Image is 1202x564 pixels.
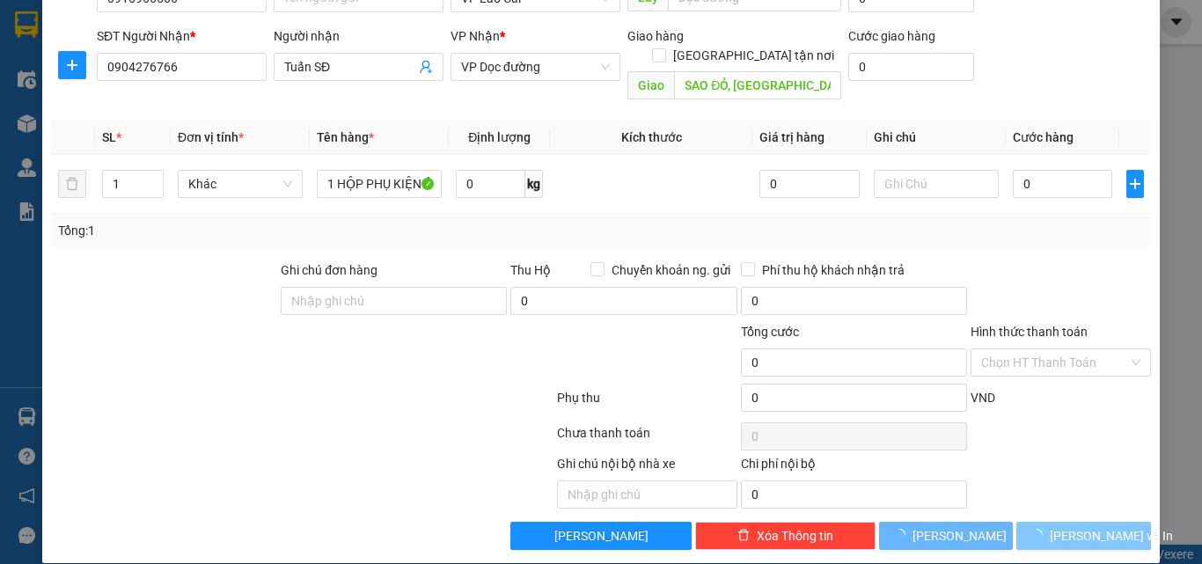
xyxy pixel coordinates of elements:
[510,522,691,550] button: [PERSON_NAME]
[59,58,85,72] span: plus
[848,29,935,43] label: Cước giao hàng
[555,388,739,419] div: Phụ thu
[37,83,176,114] strong: 0888 827 827 - 0848 827 827
[737,529,750,543] span: delete
[1013,130,1074,144] span: Cước hàng
[867,121,1006,155] th: Ghi chú
[912,526,1007,546] span: [PERSON_NAME]
[9,67,177,98] strong: 024 3236 3236 -
[461,54,610,80] span: VP Dọc đường
[97,26,267,46] div: SĐT Người Nhận
[1050,526,1173,546] span: [PERSON_NAME] và In
[741,454,967,480] div: Chi phí nội bộ
[419,60,433,74] span: user-add
[274,26,443,46] div: Người nhận
[557,454,737,480] div: Ghi chú nội bộ nhà xe
[1126,170,1144,198] button: plus
[317,170,442,198] input: VD: Bàn, Ghế
[621,130,682,144] span: Kích thước
[627,29,684,43] span: Giao hàng
[16,118,169,165] span: Gửi hàng Hạ Long: Hotline:
[18,9,165,47] strong: Công ty TNHH Phúc Xuyên
[848,53,974,81] input: Cước giao hàng
[317,130,374,144] span: Tên hàng
[755,260,912,280] span: Phí thu hộ khách nhận trả
[893,529,912,541] span: loading
[1127,177,1143,191] span: plus
[1016,522,1151,550] button: [PERSON_NAME] và In
[879,522,1014,550] button: [PERSON_NAME]
[281,287,507,315] input: Ghi chú đơn hàng
[627,71,674,99] span: Giao
[525,170,543,198] span: kg
[971,391,995,405] span: VND
[666,46,841,65] span: [GEOGRAPHIC_DATA] tận nơi
[674,71,841,99] input: Dọc đường
[759,130,825,144] span: Giá trị hàng
[510,263,551,277] span: Thu Hộ
[759,170,859,198] input: 0
[468,130,531,144] span: Định lượng
[971,325,1088,339] label: Hình thức thanh toán
[605,260,737,280] span: Chuyển khoản ng. gửi
[58,51,86,79] button: plus
[555,423,739,454] div: Chưa thanh toán
[451,29,500,43] span: VP Nhận
[178,130,244,144] span: Đơn vị tính
[757,526,833,546] span: Xóa Thông tin
[695,522,876,550] button: deleteXóa Thông tin
[1030,529,1050,541] span: loading
[281,263,377,277] label: Ghi chú đơn hàng
[102,130,116,144] span: SL
[58,170,86,198] button: delete
[8,51,177,114] span: Gửi hàng [GEOGRAPHIC_DATA]: Hotline:
[58,221,465,240] div: Tổng: 1
[741,325,799,339] span: Tổng cước
[188,171,292,197] span: Khác
[874,170,999,198] input: Ghi Chú
[554,526,649,546] span: [PERSON_NAME]
[557,480,737,509] input: Nhập ghi chú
